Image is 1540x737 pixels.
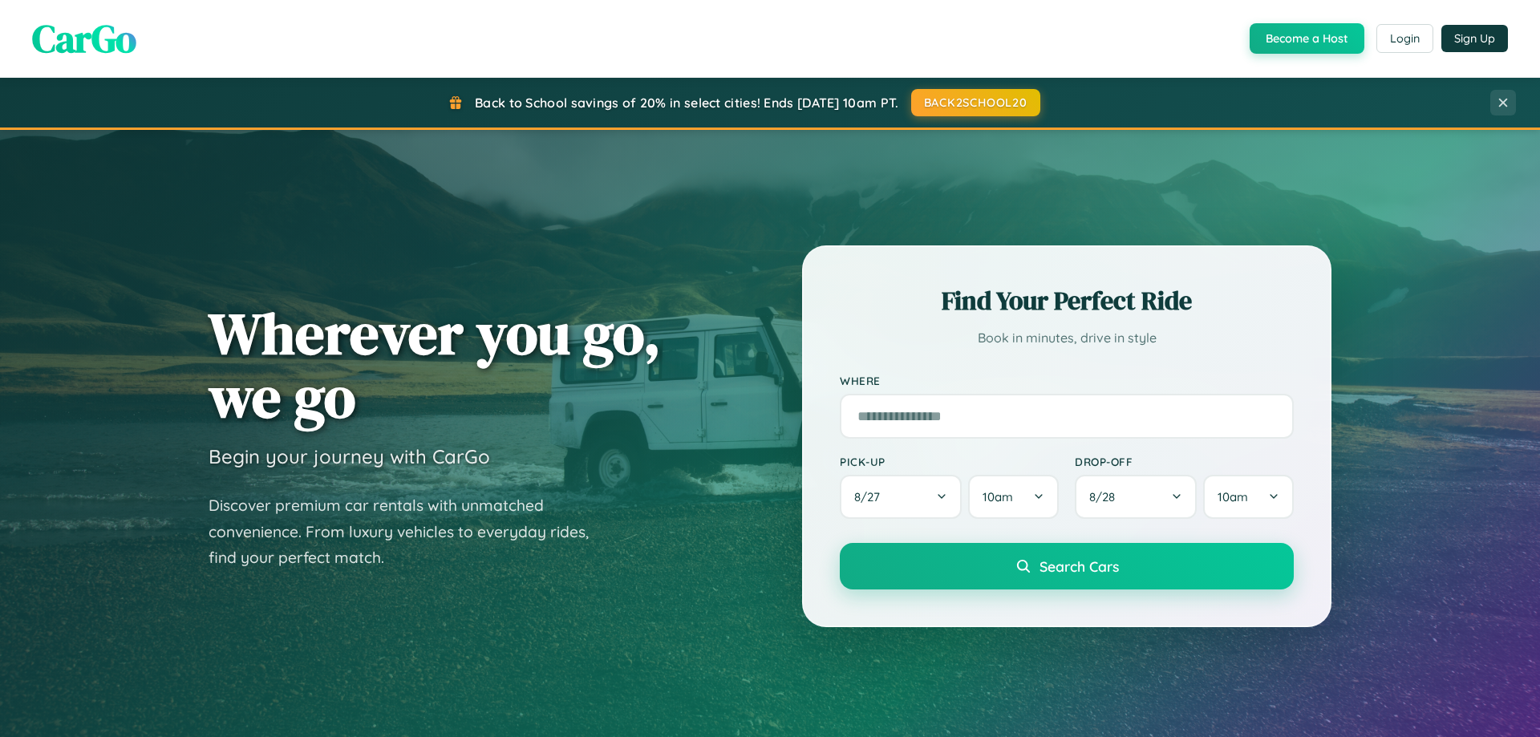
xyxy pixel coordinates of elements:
button: Search Cars [840,543,1294,589]
button: Sign Up [1441,25,1508,52]
span: 10am [1218,489,1248,504]
span: 8 / 27 [854,489,888,504]
label: Drop-off [1075,455,1294,468]
p: Discover premium car rentals with unmatched convenience. From luxury vehicles to everyday rides, ... [209,492,610,571]
label: Where [840,374,1294,387]
span: 10am [983,489,1013,504]
button: Login [1376,24,1433,53]
label: Pick-up [840,455,1059,468]
button: 10am [968,475,1059,519]
span: Back to School savings of 20% in select cities! Ends [DATE] 10am PT. [475,95,898,111]
h1: Wherever you go, we go [209,302,661,428]
button: 8/28 [1075,475,1197,519]
button: 10am [1203,475,1294,519]
span: CarGo [32,12,136,65]
span: Search Cars [1039,557,1119,575]
p: Book in minutes, drive in style [840,326,1294,350]
h3: Begin your journey with CarGo [209,444,490,468]
button: BACK2SCHOOL20 [911,89,1040,116]
h2: Find Your Perfect Ride [840,283,1294,318]
span: 8 / 28 [1089,489,1123,504]
button: Become a Host [1250,23,1364,54]
button: 8/27 [840,475,962,519]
